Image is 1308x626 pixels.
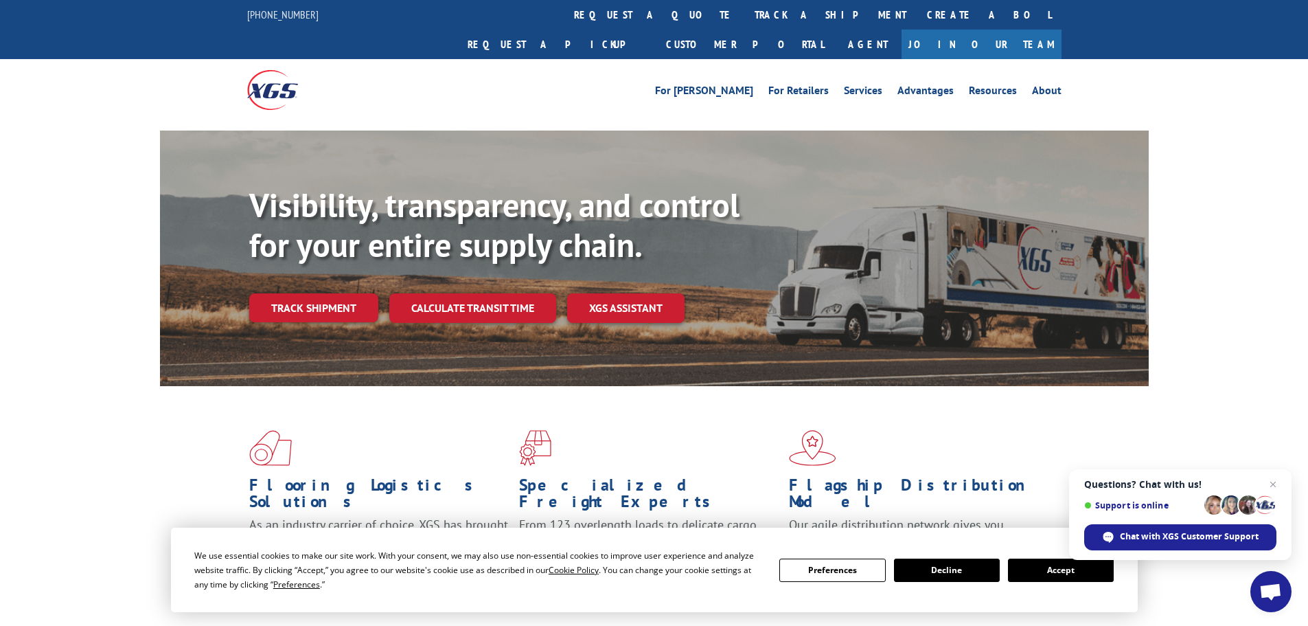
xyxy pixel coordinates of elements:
a: Calculate transit time [389,293,556,323]
a: Track shipment [249,293,378,322]
a: Join Our Team [902,30,1062,59]
span: Cookie Policy [549,564,599,576]
div: Cookie Consent Prompt [171,528,1138,612]
a: About [1032,85,1062,100]
span: Our agile distribution network gives you nationwide inventory management on demand. [789,517,1042,549]
h1: Specialized Freight Experts [519,477,779,517]
a: Services [844,85,882,100]
a: [PHONE_NUMBER] [247,8,319,21]
button: Accept [1008,559,1114,582]
img: xgs-icon-flagship-distribution-model-red [789,430,836,466]
a: Open chat [1250,571,1292,612]
span: Preferences [273,579,320,590]
div: We use essential cookies to make our site work. With your consent, we may also use non-essential ... [194,548,763,592]
h1: Flooring Logistics Solutions [249,477,509,517]
p: From 123 overlength loads to delicate cargo, our experienced staff knows the best way to move you... [519,517,779,578]
a: XGS ASSISTANT [567,293,685,323]
a: For [PERSON_NAME] [655,85,753,100]
button: Preferences [779,559,885,582]
a: Advantages [897,85,954,100]
h1: Flagship Distribution Model [789,477,1048,517]
a: Request a pickup [457,30,656,59]
button: Decline [894,559,1000,582]
span: Chat with XGS Customer Support [1084,524,1276,550]
a: Agent [834,30,902,59]
b: Visibility, transparency, and control for your entire supply chain. [249,183,739,266]
img: xgs-icon-total-supply-chain-intelligence-red [249,430,292,466]
span: Chat with XGS Customer Support [1120,530,1259,543]
a: For Retailers [768,85,829,100]
img: xgs-icon-focused-on-flooring-red [519,430,551,466]
a: Resources [969,85,1017,100]
span: As an industry carrier of choice, XGS has brought innovation and dedication to flooring logistics... [249,517,508,566]
span: Support is online [1084,500,1200,511]
span: Questions? Chat with us! [1084,479,1276,490]
a: Customer Portal [656,30,834,59]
